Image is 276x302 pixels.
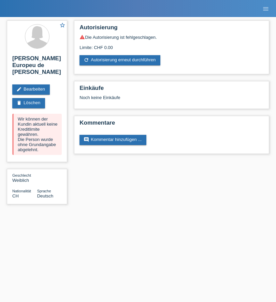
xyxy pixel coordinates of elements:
[12,114,62,155] div: Wir können der Kundin aktuell keine Kreditlimite gewähren. Die Person wurde ohne Grundangabe abge...
[12,84,50,95] a: editBearbeiten
[59,22,66,28] i: star_border
[37,193,54,198] span: Deutsch
[79,34,85,40] i: warning
[79,55,160,65] a: refreshAutorisierung erneut durchführen
[12,193,19,198] span: Schweiz
[12,55,62,79] h2: [PERSON_NAME] Europeu de [PERSON_NAME]
[12,189,31,193] span: Nationalität
[12,173,37,183] div: Weiblich
[84,57,89,63] i: refresh
[84,137,89,142] i: comment
[79,135,146,145] a: commentKommentar hinzufügen ...
[59,22,66,29] a: star_border
[79,120,264,130] h2: Kommentare
[262,5,269,12] i: menu
[12,98,45,108] a: deleteLöschen
[79,85,264,95] h2: Einkäufe
[16,86,22,92] i: edit
[79,24,264,34] h2: Autorisierung
[16,100,22,106] i: delete
[79,40,264,50] div: Limite: CHF 0.00
[37,189,51,193] span: Sprache
[79,34,264,40] div: Die Autorisierung ist fehlgeschlagen.
[259,6,273,11] a: menu
[12,173,31,177] span: Geschlecht
[79,95,264,105] div: Noch keine Einkäufe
